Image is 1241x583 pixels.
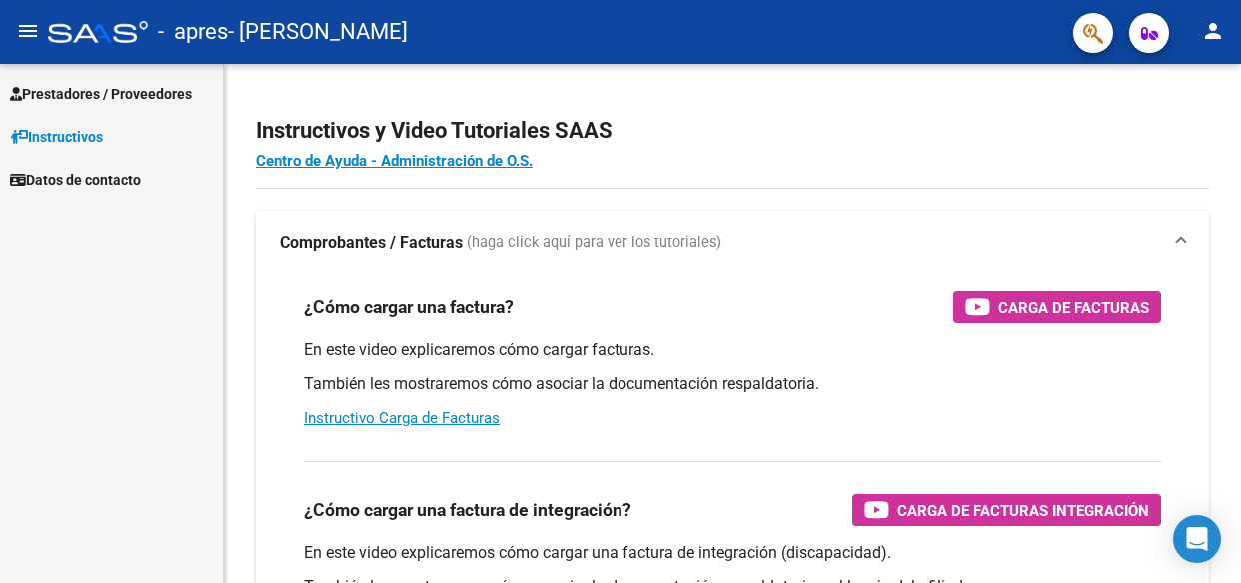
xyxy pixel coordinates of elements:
[897,498,1149,523] span: Carga de Facturas Integración
[467,232,721,254] span: (haga click aquí para ver los tutoriales)
[158,10,228,54] span: - apres
[304,496,631,524] h3: ¿Cómo cargar una factura de integración?
[280,232,463,254] strong: Comprobantes / Facturas
[228,10,408,54] span: - [PERSON_NAME]
[304,542,1161,564] p: En este video explicaremos cómo cargar una factura de integración (discapacidad).
[10,83,192,105] span: Prestadores / Proveedores
[304,339,1161,361] p: En este video explicaremos cómo cargar facturas.
[304,293,514,321] h3: ¿Cómo cargar una factura?
[953,291,1161,323] button: Carga de Facturas
[256,152,533,170] a: Centro de Ayuda - Administración de O.S.
[256,112,1209,150] h2: Instructivos y Video Tutoriales SAAS
[16,19,40,43] mat-icon: menu
[256,211,1209,275] mat-expansion-panel-header: Comprobantes / Facturas (haga click aquí para ver los tutoriales)
[10,169,141,191] span: Datos de contacto
[10,126,103,148] span: Instructivos
[1173,515,1221,563] div: Open Intercom Messenger
[852,494,1161,526] button: Carga de Facturas Integración
[304,373,1161,395] p: También les mostraremos cómo asociar la documentación respaldatoria.
[998,295,1149,320] span: Carga de Facturas
[304,409,500,427] a: Instructivo Carga de Facturas
[1201,19,1225,43] mat-icon: person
